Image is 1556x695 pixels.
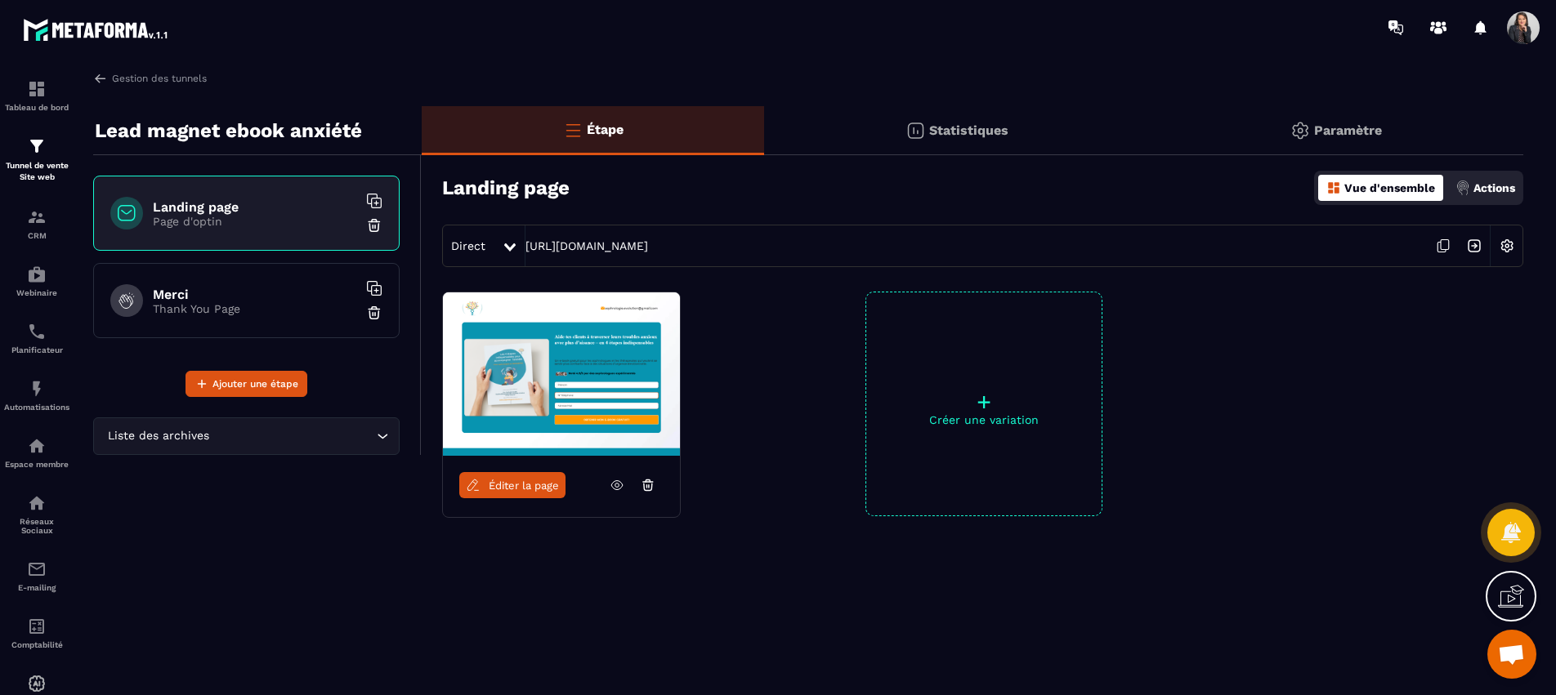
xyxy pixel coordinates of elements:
[4,547,69,604] a: emailemailE-mailing
[4,195,69,252] a: formationformationCRM
[443,292,680,456] img: image
[27,617,47,636] img: accountant
[212,376,298,392] span: Ajouter une étape
[525,239,648,252] a: [URL][DOMAIN_NAME]
[866,413,1102,426] p: Créer une variation
[153,215,357,228] p: Page d'optin
[27,136,47,156] img: formation
[489,479,559,492] span: Éditer la page
[1326,180,1341,195] img: dashboard-orange.40269519.svg
[4,367,69,424] a: automationsautomationsAutomatisations
[153,287,357,302] h6: Merci
[1459,230,1490,261] img: arrow-next.bcc2205e.svg
[27,493,47,513] img: social-network
[27,379,47,399] img: automations
[4,288,69,297] p: Webinaire
[4,424,69,481] a: automationsautomationsEspace membre
[4,640,69,649] p: Comptabilité
[4,345,69,354] p: Planificateur
[1491,230,1522,261] img: setting-w.858f3a88.svg
[93,417,400,455] div: Search for option
[366,217,382,234] img: trash
[153,199,357,215] h6: Landing page
[1473,181,1515,194] p: Actions
[1290,121,1310,140] img: setting-gr.5f69749f.svg
[104,427,212,445] span: Liste des archives
[27,559,47,579] img: email
[1314,123,1382,138] p: Paramètre
[442,176,570,199] h3: Landing page
[186,371,307,397] button: Ajouter une étape
[4,160,69,183] p: Tunnel de vente Site web
[4,310,69,367] a: schedulerschedulerPlanificateur
[27,436,47,456] img: automations
[4,231,69,240] p: CRM
[27,674,47,693] img: automations
[866,390,1102,413] p: +
[4,124,69,195] a: formationformationTunnel de vente Site web
[4,403,69,412] p: Automatisations
[929,123,1008,138] p: Statistiques
[93,71,108,86] img: arrow
[587,122,624,137] p: Étape
[212,427,373,445] input: Search for option
[451,239,485,252] span: Direct
[905,121,925,140] img: stats.20deebd0.svg
[459,472,566,498] a: Éditer la page
[4,481,69,547] a: social-networksocial-networkRéseaux Sociaux
[4,517,69,535] p: Réseaux Sociaux
[4,252,69,310] a: automationsautomationsWebinaire
[95,114,362,147] p: Lead magnet ebook anxiété
[4,460,69,469] p: Espace membre
[23,15,170,44] img: logo
[4,67,69,124] a: formationformationTableau de bord
[93,71,207,86] a: Gestion des tunnels
[27,322,47,341] img: scheduler
[4,583,69,592] p: E-mailing
[153,302,357,315] p: Thank You Page
[27,79,47,99] img: formation
[366,305,382,321] img: trash
[1487,630,1536,679] div: Ouvrir le chat
[1455,180,1470,195] img: actions.d6e523a2.png
[4,103,69,112] p: Tableau de bord
[27,207,47,227] img: formation
[27,265,47,284] img: automations
[4,604,69,662] a: accountantaccountantComptabilité
[563,120,583,140] img: bars-o.4a397970.svg
[1344,181,1435,194] p: Vue d'ensemble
